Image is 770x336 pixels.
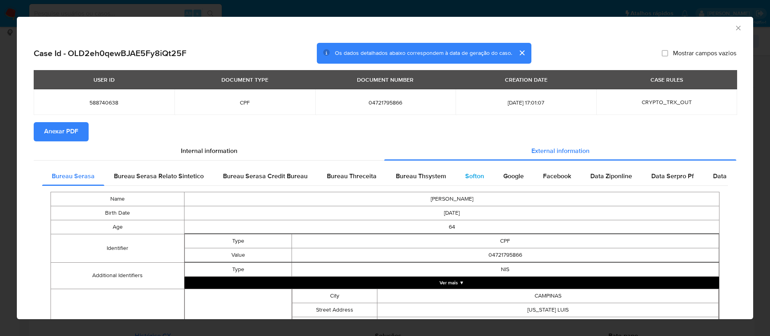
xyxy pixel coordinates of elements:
td: 64 [184,220,719,234]
td: [PERSON_NAME] [184,192,719,206]
td: [DATE] [184,206,719,220]
span: Data Serpro Pf [651,171,694,181]
td: Value [185,248,292,262]
input: Mostrar campos vazios [662,50,668,56]
span: [DATE] 17:01:07 [465,99,587,106]
td: Name [51,192,184,206]
td: 04721795866 [292,248,719,262]
span: Bureau Serasa [52,171,95,181]
span: Bureau Serasa Credit Bureau [223,171,308,181]
td: Postal Code [292,317,377,331]
button: Anexar PDF [34,122,89,141]
span: CRYPTO_TRX_OUT [642,98,692,106]
span: Google [503,171,524,181]
span: Facebook [543,171,571,181]
div: USER ID [89,73,120,87]
span: 588740638 [43,99,165,106]
td: [US_STATE] LUIS [377,303,719,317]
div: DOCUMENT TYPE [217,73,273,87]
span: Anexar PDF [44,123,78,141]
div: CASE RULES [646,73,688,87]
td: Street Address [292,303,377,317]
td: City [292,289,377,303]
td: Type [185,262,292,276]
div: CREATION DATE [500,73,552,87]
button: cerrar [512,43,531,62]
span: CPF [184,99,306,106]
span: Mostrar campos vazios [673,49,736,57]
div: DOCUMENT NUMBER [352,73,418,87]
span: 04721795866 [325,99,446,106]
td: Type [185,234,292,248]
div: Detailed info [34,141,736,161]
td: CPF [292,234,719,248]
span: Bureau Threceita [327,171,377,181]
span: Data Serpro Pj [713,171,755,181]
span: External information [531,146,590,155]
span: Data Ziponline [590,171,632,181]
button: Fechar a janela [734,24,742,31]
span: Os dados detalhados abaixo correspondem à data de geração do caso. [335,49,512,57]
td: Identifier [51,234,184,262]
span: Internal information [181,146,237,155]
td: Additional Identifiers [51,262,184,289]
td: Age [51,220,184,234]
td: Birth Date [51,206,184,220]
span: Bureau Thsystem [396,171,446,181]
td: CAMPINAS [377,289,719,303]
h2: Case Id - OLD2eh0qewBJAE5Fy8iQt25F [34,48,186,58]
span: Bureau Serasa Relato Sintetico [114,171,204,181]
div: closure-recommendation-modal [17,17,753,319]
button: Expand array [184,277,719,289]
td: 13042105 [377,317,719,331]
td: NIS [292,262,719,276]
span: Softon [465,171,484,181]
div: Detailed external info [42,167,728,186]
